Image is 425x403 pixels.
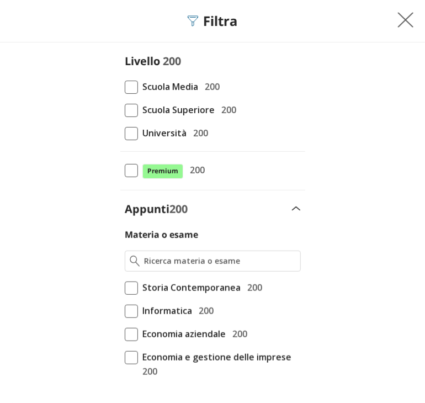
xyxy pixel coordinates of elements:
[142,164,183,178] span: Premium
[163,54,181,68] span: 200
[125,54,160,68] label: Livello
[138,350,291,364] span: Economia e gestione delle imprese
[228,327,247,341] span: 200
[138,79,198,94] span: Scuola Media
[125,201,188,216] label: Appunti
[188,13,238,29] div: Filtra
[194,304,214,318] span: 200
[243,280,262,295] span: 200
[138,280,241,295] span: Storia Contemporanea
[188,15,199,26] img: Filtra filtri mobile
[138,327,226,341] span: Economia aziendale
[217,103,236,117] span: 200
[200,79,220,94] span: 200
[130,256,140,267] img: Ricerca materia o esame
[169,201,188,216] span: 200
[397,12,414,28] img: Chiudi filtri mobile
[144,256,295,267] input: Ricerca materia o esame
[138,304,192,318] span: Informatica
[138,103,215,117] span: Scuola Superiore
[138,364,157,379] span: 200
[138,126,187,140] span: Università
[185,163,205,177] span: 200
[189,126,208,140] span: 200
[125,391,171,403] label: Università
[292,206,301,211] img: Apri e chiudi sezione
[125,229,198,241] label: Materia o esame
